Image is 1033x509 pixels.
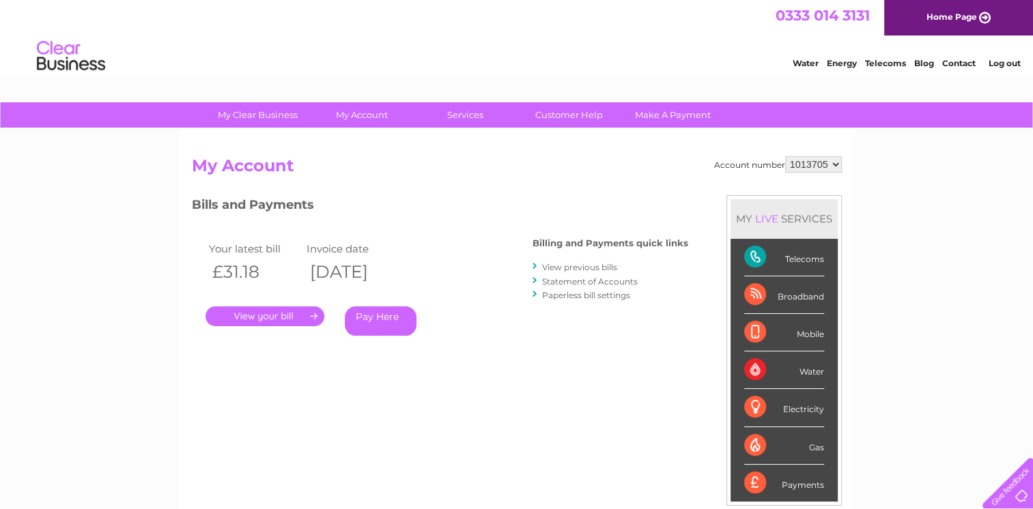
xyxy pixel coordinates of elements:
[542,262,617,272] a: View previous bills
[533,238,688,248] h4: Billing and Payments quick links
[36,35,106,77] img: logo.png
[192,195,688,219] h3: Bills and Payments
[303,258,401,286] th: [DATE]
[744,465,824,501] div: Payments
[744,351,824,389] div: Water
[744,276,824,314] div: Broadband
[303,239,401,258] td: Invoice date
[865,58,906,68] a: Telecoms
[201,102,314,128] a: My Clear Business
[195,8,840,66] div: Clear Business is a trading name of Verastar Limited (registered in [GEOGRAPHIC_DATA] No. 3667643...
[305,102,418,128] a: My Account
[744,239,824,276] div: Telecoms
[776,7,870,24] a: 0333 014 3131
[793,58,819,68] a: Water
[744,314,824,351] div: Mobile
[409,102,522,128] a: Services
[206,258,304,286] th: £31.18
[827,58,857,68] a: Energy
[345,306,416,336] a: Pay Here
[542,276,638,287] a: Statement of Accounts
[731,199,838,238] div: MY SERVICES
[744,427,824,465] div: Gas
[914,58,934,68] a: Blog
[513,102,625,128] a: Customer Help
[192,156,842,182] h2: My Account
[542,290,630,300] a: Paperless bill settings
[206,239,304,258] td: Your latest bill
[752,212,781,225] div: LIVE
[617,102,729,128] a: Make A Payment
[206,306,324,326] a: .
[988,58,1020,68] a: Log out
[714,156,842,173] div: Account number
[942,58,976,68] a: Contact
[744,389,824,426] div: Electricity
